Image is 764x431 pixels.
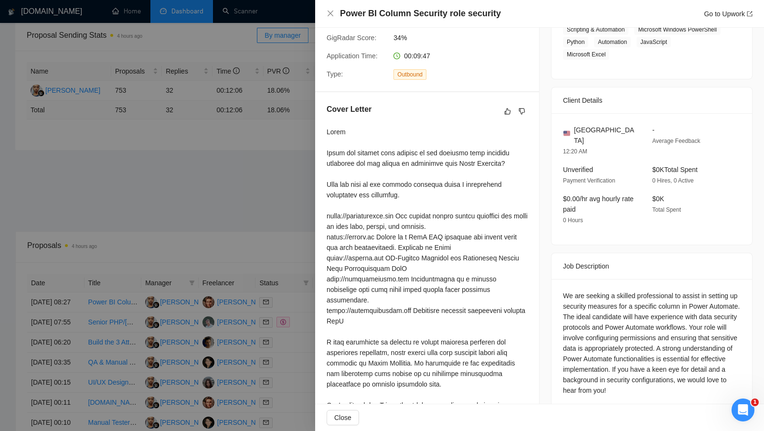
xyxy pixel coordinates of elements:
[404,52,430,60] span: 00:09:47
[652,126,655,134] span: -
[563,217,583,224] span: 0 Hours
[751,399,759,406] span: 1
[652,138,700,144] span: Average Feedback
[574,125,637,146] span: [GEOGRAPHIC_DATA]
[563,195,634,213] span: $0.00/hr avg hourly rate paid
[704,10,753,18] a: Go to Upworkexport
[563,130,570,137] img: 🇺🇸
[504,108,511,115] span: like
[327,104,371,115] h5: Cover Letter
[563,148,587,155] span: 12:20 AM
[327,70,343,78] span: Type:
[519,108,525,115] span: dislike
[327,10,334,17] span: close
[393,32,537,43] span: 34%
[563,253,741,279] div: Job Description
[732,399,754,421] iframe: Intercom live chat
[327,10,334,18] button: Close
[340,8,501,20] h4: Power BI Column Security role security
[327,52,378,60] span: Application Time:
[637,37,671,47] span: JavaScript
[652,166,698,173] span: $0K Total Spent
[327,410,359,425] button: Close
[563,166,593,173] span: Unverified
[393,53,400,59] span: clock-circle
[502,106,513,117] button: like
[334,412,351,423] span: Close
[747,11,753,17] span: export
[563,291,741,396] div: We are seeking a skilled professional to assist in setting up security measures for a specific co...
[652,195,664,203] span: $0K
[563,24,628,35] span: Scripting & Automation
[563,87,741,113] div: Client Details
[652,177,694,184] span: 0 Hires, 0 Active
[516,106,528,117] button: dislike
[563,37,588,47] span: Python
[393,69,426,80] span: Outbound
[563,49,609,60] span: Microsoft Excel
[634,24,721,35] span: Microsoft Windows PowerShell
[327,34,376,42] span: GigRadar Score:
[652,206,681,213] span: Total Spent
[563,177,615,184] span: Payment Verification
[594,37,631,47] span: Automation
